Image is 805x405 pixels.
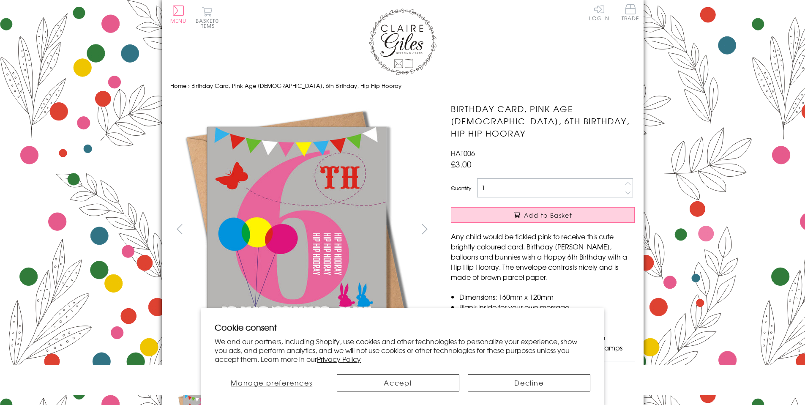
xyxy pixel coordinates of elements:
[451,148,475,158] span: HAT006
[337,374,459,391] button: Accept
[451,158,472,170] span: £3.00
[199,17,219,30] span: 0 items
[170,77,635,95] nav: breadcrumbs
[451,103,635,139] h1: Birthday Card, Pink Age [DEMOGRAPHIC_DATA], 6th Birthday, Hip Hip Hooray
[170,82,186,90] a: Home
[451,207,635,223] button: Add to Basket
[215,337,590,363] p: We and our partners, including Shopify, use cookies and other technologies to personalize your ex...
[188,82,190,90] span: ›
[170,219,189,238] button: prev
[622,4,639,21] span: Trade
[215,321,590,333] h2: Cookie consent
[589,4,609,21] a: Log In
[191,82,401,90] span: Birthday Card, Pink Age [DEMOGRAPHIC_DATA], 6th Birthday, Hip Hip Hooray
[215,374,328,391] button: Manage preferences
[231,378,312,388] span: Manage preferences
[170,17,187,25] span: Menu
[524,211,572,219] span: Add to Basket
[451,184,471,192] label: Quantity
[317,354,361,364] a: Privacy Policy
[451,231,635,282] p: Any child would be tickled pink to receive this cute brightly coloured card. Birthday [PERSON_NAM...
[170,5,187,23] button: Menu
[415,219,434,238] button: next
[459,302,635,312] li: Blank inside for your own message
[170,103,424,356] img: Birthday Card, Pink Age 6, 6th Birthday, Hip Hip Hooray
[622,4,639,22] a: Trade
[459,292,635,302] li: Dimensions: 160mm x 120mm
[196,7,219,28] button: Basket0 items
[369,8,437,75] img: Claire Giles Greetings Cards
[468,374,590,391] button: Decline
